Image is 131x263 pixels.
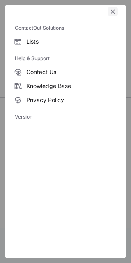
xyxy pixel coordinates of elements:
[26,82,116,90] span: Knowledge Base
[5,65,126,79] label: Contact Us
[5,79,126,93] label: Knowledge Base
[26,38,116,45] span: Lists
[26,68,116,76] span: Contact Us
[26,96,116,104] span: Privacy Policy
[5,35,126,49] label: Lists
[15,52,116,65] label: Help & Support
[5,93,126,107] label: Privacy Policy
[15,21,116,35] label: ContactOut Solutions
[5,110,126,123] div: Version
[13,7,21,16] button: right-button
[108,7,118,16] button: left-button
